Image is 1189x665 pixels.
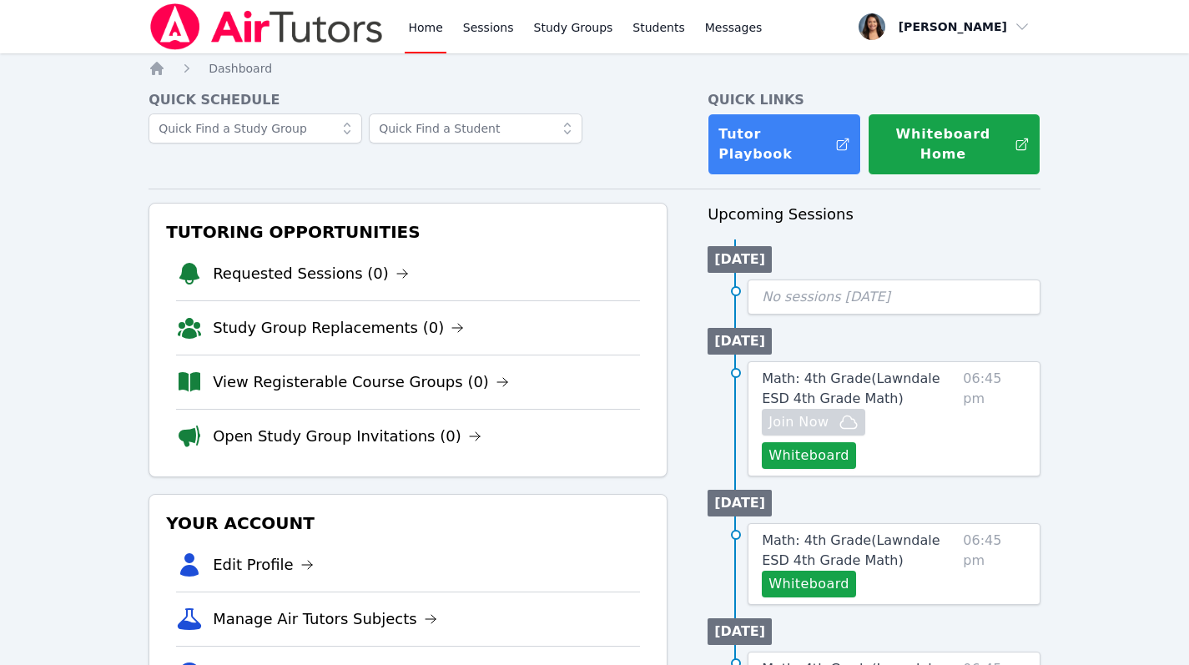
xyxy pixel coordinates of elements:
[708,90,1040,110] h4: Quick Links
[213,262,409,285] a: Requested Sessions (0)
[149,3,385,50] img: Air Tutors
[213,553,314,577] a: Edit Profile
[762,531,956,571] a: Math: 4th Grade(Lawndale ESD 4th Grade Math)
[369,113,582,144] input: Quick Find a Student
[708,203,1040,226] h3: Upcoming Sessions
[213,370,509,394] a: View Registerable Course Groups (0)
[163,217,653,247] h3: Tutoring Opportunities
[963,369,1026,469] span: 06:45 pm
[705,19,763,36] span: Messages
[762,289,890,305] span: No sessions [DATE]
[149,60,1040,77] nav: Breadcrumb
[163,508,653,538] h3: Your Account
[149,90,668,110] h4: Quick Schedule
[762,571,856,597] button: Whiteboard
[209,60,272,77] a: Dashboard
[213,607,437,631] a: Manage Air Tutors Subjects
[213,425,481,448] a: Open Study Group Invitations (0)
[708,113,860,175] a: Tutor Playbook
[762,442,856,469] button: Whiteboard
[768,412,829,432] span: Join Now
[868,113,1040,175] button: Whiteboard Home
[762,532,940,568] span: Math: 4th Grade ( Lawndale ESD 4th Grade Math )
[963,531,1026,597] span: 06:45 pm
[708,328,772,355] li: [DATE]
[209,62,272,75] span: Dashboard
[708,246,772,273] li: [DATE]
[762,370,940,406] span: Math: 4th Grade ( Lawndale ESD 4th Grade Math )
[213,316,464,340] a: Study Group Replacements (0)
[762,409,865,436] button: Join Now
[708,490,772,516] li: [DATE]
[149,113,362,144] input: Quick Find a Study Group
[762,369,956,409] a: Math: 4th Grade(Lawndale ESD 4th Grade Math)
[708,618,772,645] li: [DATE]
